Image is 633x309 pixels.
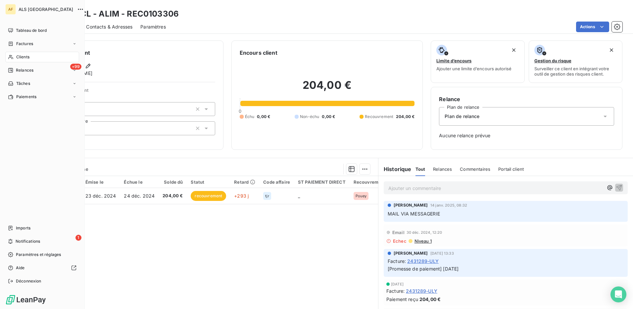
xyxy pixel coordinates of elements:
[5,263,79,273] a: Aide
[40,49,215,57] h6: Informations client
[534,58,571,63] span: Gestion du risque
[407,230,442,234] span: 30 déc. 2024, 12:20
[16,94,36,100] span: Paiements
[431,40,524,83] button: Limite d’encoursAjouter une limite d’encours autorisé
[356,194,367,198] span: Pouey
[406,287,437,294] span: 2431289-ULY
[378,165,412,173] h6: Historique
[16,81,30,87] span: Tâches
[16,225,30,231] span: Imports
[85,193,116,199] span: 23 déc. 2024
[392,230,405,235] span: Email
[124,193,155,199] span: 24 déc. 2024
[5,4,16,15] div: AF
[16,278,41,284] span: Déconnexion
[407,258,439,265] span: 2431289-ULY
[394,202,428,208] span: [PERSON_NAME]
[388,211,440,216] span: MAIL VIA MESSAGERIE
[534,66,617,77] span: Surveiller ce client en intégrant votre outil de gestion des risques client.
[436,58,471,63] span: Limite d’encours
[414,238,432,244] span: Niveau 1
[386,287,405,294] span: Facture :
[53,88,215,97] span: Propriétés Client
[300,114,319,120] span: Non-échu
[391,282,404,286] span: [DATE]
[263,179,290,185] div: Code affaire
[240,79,415,98] h2: 204,00 €
[354,179,404,185] div: Recouvrement Déclaré
[234,193,249,199] span: +293 j
[388,258,406,265] span: Facture :
[16,54,29,60] span: Clients
[163,193,183,199] span: 204,00 €
[396,114,414,120] span: 204,00 €
[576,22,609,32] button: Actions
[460,166,490,172] span: Commentaires
[386,296,418,303] span: Paiement reçu
[529,40,622,83] button: Gestion du risqueSurveiller ce client en intégrant votre outil de gestion des risques client.
[445,113,479,120] span: Plan de relance
[19,7,73,12] span: ALS [GEOGRAPHIC_DATA]
[388,266,459,272] span: [Promesse de paiement] [DATE]
[75,235,81,241] span: 1
[265,194,269,198] span: tjr
[415,166,425,172] span: Tout
[430,251,454,255] span: [DATE] 13:33
[163,179,183,185] div: Solde dû
[365,114,393,120] span: Recouvrement
[16,41,33,47] span: Factures
[430,203,467,207] span: 14 janv. 2025, 08:32
[610,286,626,302] div: Open Intercom Messenger
[191,191,226,201] span: recouvrement
[16,238,40,244] span: Notifications
[85,179,116,185] div: Émise le
[436,66,511,71] span: Ajouter une limite d’encours autorisé
[16,28,47,33] span: Tableau de bord
[239,108,241,114] span: 0
[58,8,179,20] h3: RECYCL - ALIM - REC0103306
[393,238,407,244] span: Echec
[298,193,300,199] span: _
[124,179,155,185] div: Échue le
[257,114,270,120] span: 0,00 €
[234,179,255,185] div: Retard
[419,296,441,303] span: 204,00 €
[16,252,61,258] span: Paramètres et réglages
[439,95,614,103] h6: Relance
[439,132,614,139] span: Aucune relance prévue
[70,64,81,70] span: +99
[298,179,346,185] div: ST PAIEMENT DIRECT
[498,166,524,172] span: Portail client
[433,166,452,172] span: Relances
[191,179,226,185] div: Statut
[245,114,255,120] span: Échu
[140,24,166,30] span: Paramètres
[86,24,132,30] span: Contacts & Adresses
[5,294,46,305] img: Logo LeanPay
[16,67,33,73] span: Relances
[322,114,335,120] span: 0,00 €
[16,265,25,271] span: Aide
[240,49,277,57] h6: Encours client
[394,250,428,256] span: [PERSON_NAME]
